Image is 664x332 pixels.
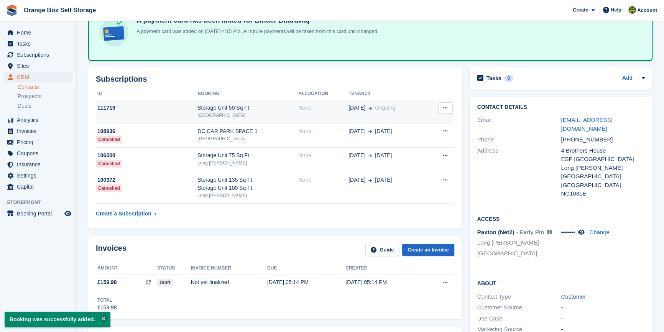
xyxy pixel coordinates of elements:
span: [DATE] [348,176,365,184]
a: menu [4,27,72,38]
span: Paxton (Net2) [477,229,514,235]
h2: Access [477,215,645,222]
span: Insurance [17,159,63,170]
div: [GEOGRAPHIC_DATA] [561,181,645,190]
div: [GEOGRAPHIC_DATA] [197,112,298,119]
div: Create a Subscription [96,210,151,218]
h2: Subscriptions [96,75,454,84]
a: menu [4,170,72,181]
div: 111719 [96,104,197,112]
span: Create [573,6,588,14]
div: [PHONE_NUMBER] [561,135,645,144]
a: menu [4,115,72,125]
span: Prospects [18,93,41,100]
a: Preview store [63,209,72,218]
a: menu [4,181,72,192]
div: Total [97,297,117,304]
span: Analytics [17,115,63,125]
th: Amount [96,262,157,274]
div: Cancelled [96,160,122,168]
img: card-linked-ebf98d0992dc2aeb22e95c0e3c79077019eb2392cfd83c6a337811c24bc77127.svg [98,16,130,48]
span: Home [17,27,63,38]
div: Email [477,116,561,133]
div: NG103LE [561,189,645,198]
div: ESP [GEOGRAPHIC_DATA] [561,155,645,164]
span: CRM [17,72,63,82]
span: - Early Pin [516,229,544,235]
a: menu [4,148,72,159]
a: menu [4,137,72,148]
div: - [561,314,645,323]
img: stora-icon-8386f47178a22dfd0bd8f6a31ec36ba5ce8667c1dd55bd0f319d3a0aa187defe.svg [6,5,18,16]
span: Capital [17,181,63,192]
a: menu [4,72,72,82]
div: [DATE] 05:14 PM [345,278,424,286]
div: Customer Source [477,303,561,312]
span: ••••••• [561,229,575,235]
a: Orange Box Self Storage [21,4,99,16]
div: Long [PERSON_NAME] [GEOGRAPHIC_DATA] [561,164,645,181]
th: ID [96,88,197,100]
h2: About [477,279,645,287]
div: Long [PERSON_NAME] [197,159,298,166]
div: 4 Brothers House [561,146,645,155]
a: menu [4,208,72,219]
th: Booking [197,88,298,100]
div: 106000 [96,151,197,159]
span: [DATE] [348,104,365,112]
th: Created [345,262,424,274]
span: [DATE] [348,127,365,135]
div: Cancelled [96,136,122,143]
span: £159.98 [97,278,117,286]
a: Guide [365,244,399,256]
th: Allocation [298,88,348,100]
span: Draft [157,279,173,286]
th: Tenancy [348,88,427,100]
span: Invoices [17,126,63,136]
a: Create an Invoice [402,244,454,256]
a: menu [4,38,72,49]
p: Booking was successfully added. [5,312,110,327]
div: Phone [477,135,561,144]
span: Subscriptions [17,49,63,60]
a: menu [4,126,72,136]
span: [DATE] [375,151,392,159]
h2: Contact Details [477,104,645,110]
div: [DATE] 05:14 PM [267,278,345,286]
div: None [298,151,348,159]
a: Add [622,74,633,83]
div: None [298,176,348,184]
div: Storage Unit 75 Sq Ft [197,151,298,159]
a: [EMAIL_ADDRESS][DOMAIN_NAME] [561,117,612,132]
div: 108936 [96,127,197,135]
div: Cancelled [96,184,122,192]
span: [DATE] [375,127,392,135]
span: Pricing [17,137,63,148]
div: - [561,303,645,312]
span: Coupons [17,148,63,159]
span: Deals [18,102,31,110]
a: menu [4,61,72,71]
span: Tasks [17,38,63,49]
div: Storage Unit 135 Sq Ft Storage Unit 100 Sq Ft [197,176,298,192]
div: Address [477,146,561,198]
a: Change [589,229,610,235]
a: menu [4,49,72,60]
div: [GEOGRAPHIC_DATA] [197,135,298,142]
a: menu [4,159,72,170]
div: Storage Unit 50 Sq Ft [197,104,298,112]
span: Account [637,7,657,14]
span: Settings [17,170,63,181]
a: Create a Subscription [96,207,156,221]
span: [DATE] [375,176,392,184]
span: Booking Portal [17,208,63,219]
a: Contacts [18,84,72,91]
th: Due [267,262,345,274]
a: Deals [18,102,72,110]
span: Help [611,6,621,14]
span: Ongoing [375,105,395,111]
a: Customer [561,293,586,300]
div: 100372 [96,176,197,184]
div: Contact Type [477,293,561,301]
th: Status [157,262,191,274]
